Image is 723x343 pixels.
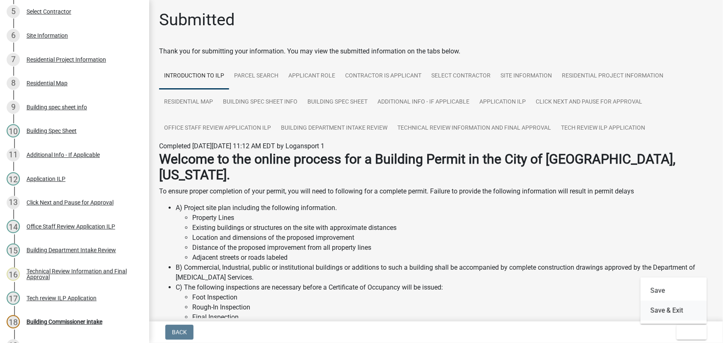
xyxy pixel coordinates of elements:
[27,295,97,301] div: Tech review ILP Application
[192,213,713,223] li: Property Lines
[7,148,20,162] div: 11
[165,325,193,340] button: Back
[7,220,20,233] div: 14
[557,63,668,89] a: Residential Project Information
[276,115,392,142] a: Building Department Intake Review
[159,142,324,150] span: Completed [DATE][DATE] 11:12 AM EDT by Logansport 1
[192,302,713,312] li: Rough-In Inspection
[192,253,713,263] li: Adjacent streets or roads labeled
[27,200,114,205] div: Click Next and Pause for Approval
[7,268,20,281] div: 16
[496,63,557,89] a: Site Information
[7,196,20,209] div: 13
[192,243,713,253] li: Distance of the proposed improvement from all property lines
[392,115,556,142] a: Technical Review Information and Final Approval
[159,89,218,116] a: Residential Map
[159,63,229,89] a: Introduction to ILP
[531,89,647,116] a: Click Next and Pause for Approval
[192,312,713,322] li: Final Inspection
[27,176,65,182] div: Application ILP
[176,263,713,283] li: B) Commercial, Industrial, public or institutional buildings or additions to such a building shal...
[283,63,340,89] a: Applicant Role
[27,9,71,14] div: Select Contractor
[7,77,20,90] div: 8
[641,301,707,321] button: Save & Exit
[27,319,102,325] div: Building Commissioner intake
[159,186,713,196] p: To ensure proper completion of your permit, you will need to following for a complete permit. Fai...
[7,124,20,138] div: 10
[159,10,235,30] h1: Submitted
[27,80,68,86] div: Residential Map
[27,128,77,134] div: Building Spec Sheet
[641,281,707,301] button: Save
[27,268,136,280] div: Technical Review Information and Final Approval
[426,63,496,89] a: Select Contractor
[7,172,20,186] div: 12
[27,152,100,158] div: Additional Info - If Applicable
[677,325,707,340] button: Exit
[7,101,20,114] div: 9
[176,283,713,322] li: C) The following inspections are necessary before a Certificate of Occupancy will be issued:
[159,151,675,183] strong: Welcome to the online process for a Building Permit in the City of [GEOGRAPHIC_DATA], [US_STATE].
[683,329,695,336] span: Exit
[641,278,707,324] div: Exit
[474,89,531,116] a: Application ILP
[372,89,474,116] a: Additional Info - If Applicable
[27,224,115,229] div: Office Staff Review Application ILP
[172,329,187,336] span: Back
[192,223,713,233] li: Existing buildings or structures on the site with approximate distances
[340,63,426,89] a: Contractor is Applicant
[7,53,20,66] div: 7
[27,33,68,39] div: Site Information
[159,115,276,142] a: Office Staff Review Application ILP
[7,315,20,329] div: 18
[7,292,20,305] div: 17
[192,292,713,302] li: Foot Inspection
[27,57,106,63] div: Residential Project Information
[556,115,650,142] a: Tech review ILP Application
[7,5,20,18] div: 5
[7,29,20,42] div: 6
[218,89,302,116] a: Building spec sheet info
[192,233,713,243] li: Location and dimensions of the proposed improvement
[159,46,713,56] div: Thank you for submitting your information. You may view the submitted information on the tabs below.
[229,63,283,89] a: Parcel search
[27,104,87,110] div: Building spec sheet info
[302,89,372,116] a: Building Spec Sheet
[7,244,20,257] div: 15
[27,247,116,253] div: Building Department Intake Review
[176,203,713,263] li: A) Project site plan including the following information.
